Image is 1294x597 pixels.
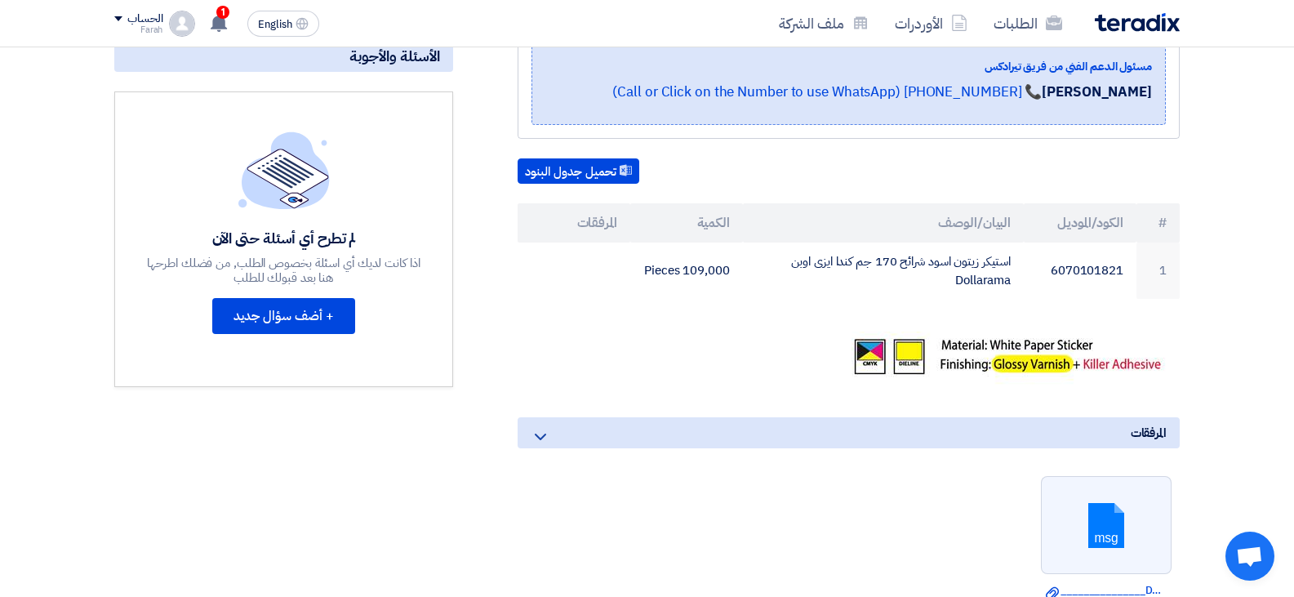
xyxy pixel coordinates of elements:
[518,203,630,243] th: المرفقات
[1136,243,1180,299] td: 1
[145,256,423,285] div: اذا كانت لديك أي اسئلة بخصوص الطلب, من فضلك اطرحها هنا بعد قبولك للطلب
[1024,243,1136,299] td: 6070101821
[518,158,639,185] button: تحميل جدول البنود
[630,203,743,243] th: الكمية
[630,243,743,299] td: 109,000 Pieces
[1095,13,1180,32] img: Teradix logo
[216,6,229,19] span: 1
[1131,424,1167,442] span: المرفقات
[169,11,195,37] img: profile_test.png
[258,19,292,30] span: English
[838,332,1180,385] img: 9k=
[743,203,1025,243] th: البيان/الوصف
[882,4,981,42] a: الأوردرات
[545,58,1152,75] div: مسئول الدعم الفني من فريق تيرادكس
[247,11,319,37] button: English
[1225,532,1274,581] div: Open chat
[145,229,423,247] div: لم تطرح أي أسئلة حتى الآن
[1136,203,1180,243] th: #
[981,4,1075,42] a: الطلبات
[1024,203,1136,243] th: الكود/الموديل
[127,12,162,26] div: الحساب
[612,82,1042,102] a: 📞 [PHONE_NUMBER] (Call or Click on the Number to use WhatsApp)
[743,243,1025,299] td: استيكر زيتون اسود شرائح 170 جم كندا ايزى اوبن Dollarama
[212,298,355,334] button: + أضف سؤال جديد
[114,25,162,34] div: Farah
[1042,82,1152,102] strong: [PERSON_NAME]
[349,47,440,65] span: الأسئلة والأجوبة
[766,4,882,42] a: ملف الشركة
[238,131,330,208] img: empty_state_list.svg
